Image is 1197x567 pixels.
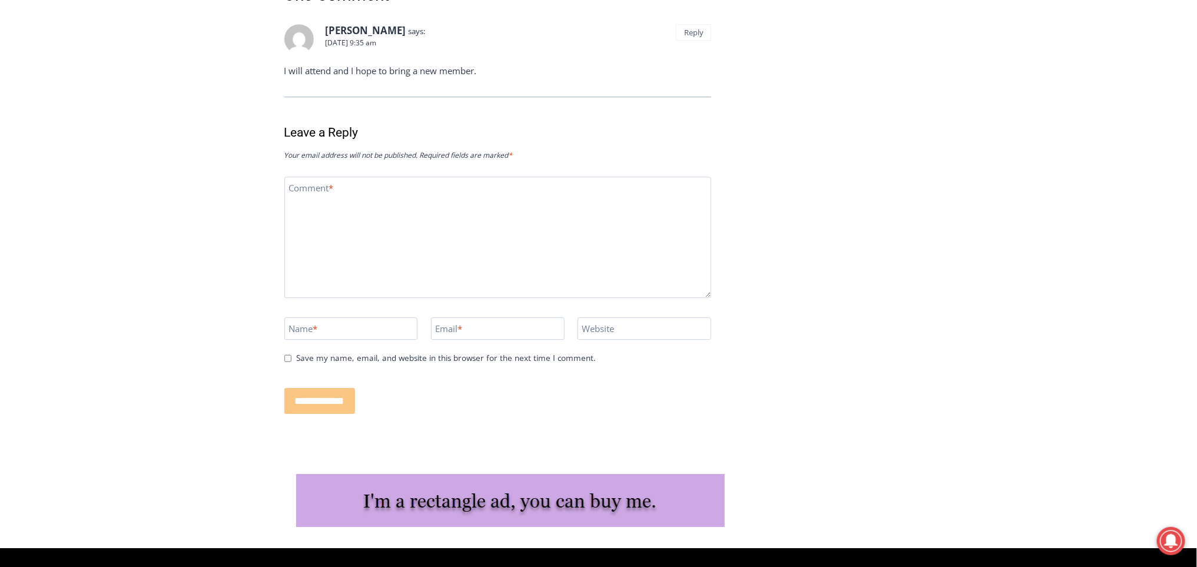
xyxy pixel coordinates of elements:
div: 6 [137,100,142,111]
h3: Leave a Reply [284,124,711,142]
span: Intern @ [DOMAIN_NAME] [308,117,546,144]
input: Email [431,317,565,340]
a: Intern @ [DOMAIN_NAME] [283,114,571,147]
label: Save my name, email, and website in this browser for the next time I comment. [291,353,596,364]
div: / [131,100,134,111]
div: "The first chef I interviewed talked about coming to [GEOGRAPHIC_DATA] from [GEOGRAPHIC_DATA] in ... [297,1,556,114]
label: Comment [289,183,333,198]
input: Website [578,317,711,340]
input: Name [284,317,418,340]
span: Required fields are marked [420,150,513,160]
div: Birds of Prey: Falcon and hawk demos [123,35,164,97]
p: I will attend and I hope to bring a new member. [284,64,711,78]
a: [PERSON_NAME] Read Sanctuary Fall Fest: [DATE] [1,117,170,147]
img: I'm a rectangle ad, you can buy me [296,474,725,527]
label: Website [582,323,615,339]
a: [DATE] 9:35 am [326,38,377,48]
label: Name [289,323,317,339]
label: Email [435,323,462,339]
div: 2 [123,100,128,111]
h4: [PERSON_NAME] Read Sanctuary Fall Fest: [DATE] [9,118,151,145]
span: says: [409,26,426,37]
span: Your email address will not be published. [284,150,418,160]
a: Reply to Paul Zerzan [676,24,711,41]
b: [PERSON_NAME] [326,24,406,37]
